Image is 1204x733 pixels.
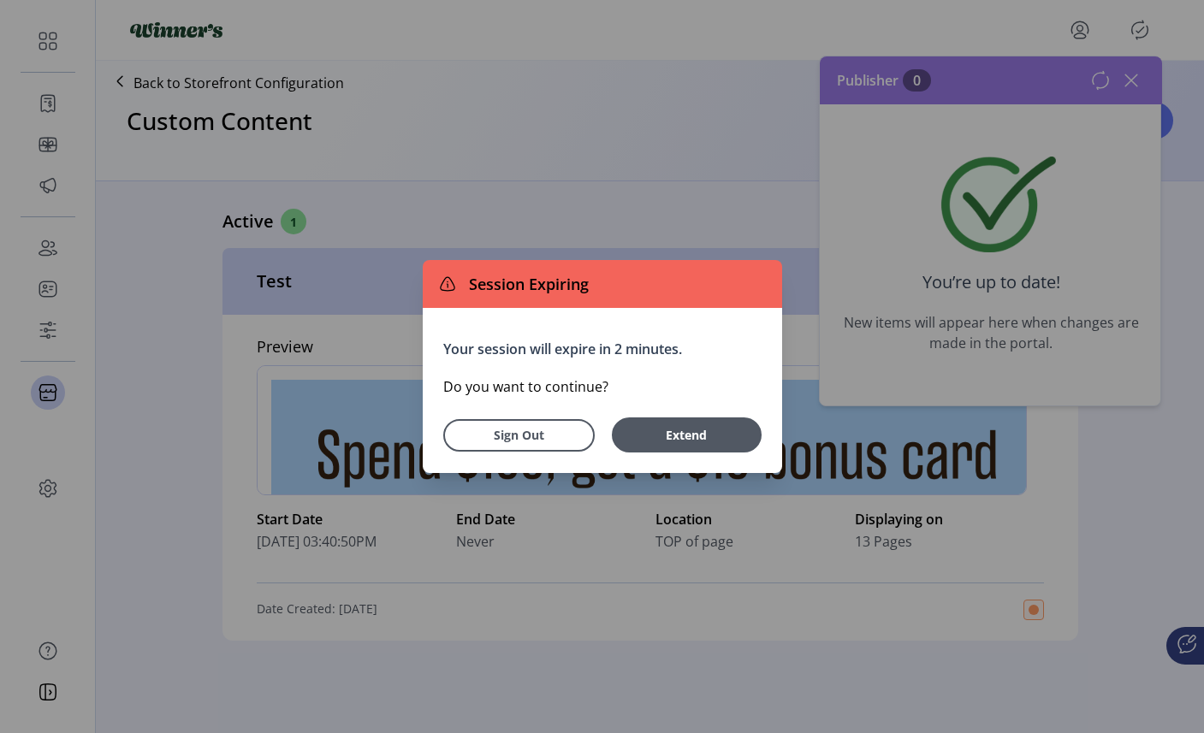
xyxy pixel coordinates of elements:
p: Do you want to continue? [443,376,762,397]
span: Session Expiring [462,273,589,296]
body: Rich Text Area. Press ALT-0 for help. [14,14,755,277]
span: Sign Out [466,426,572,444]
button: Extend [612,417,762,452]
p: Your session will expire in 2 minutes. [443,339,762,359]
button: Sign Out [443,419,595,452]
span: Extend [620,426,753,444]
